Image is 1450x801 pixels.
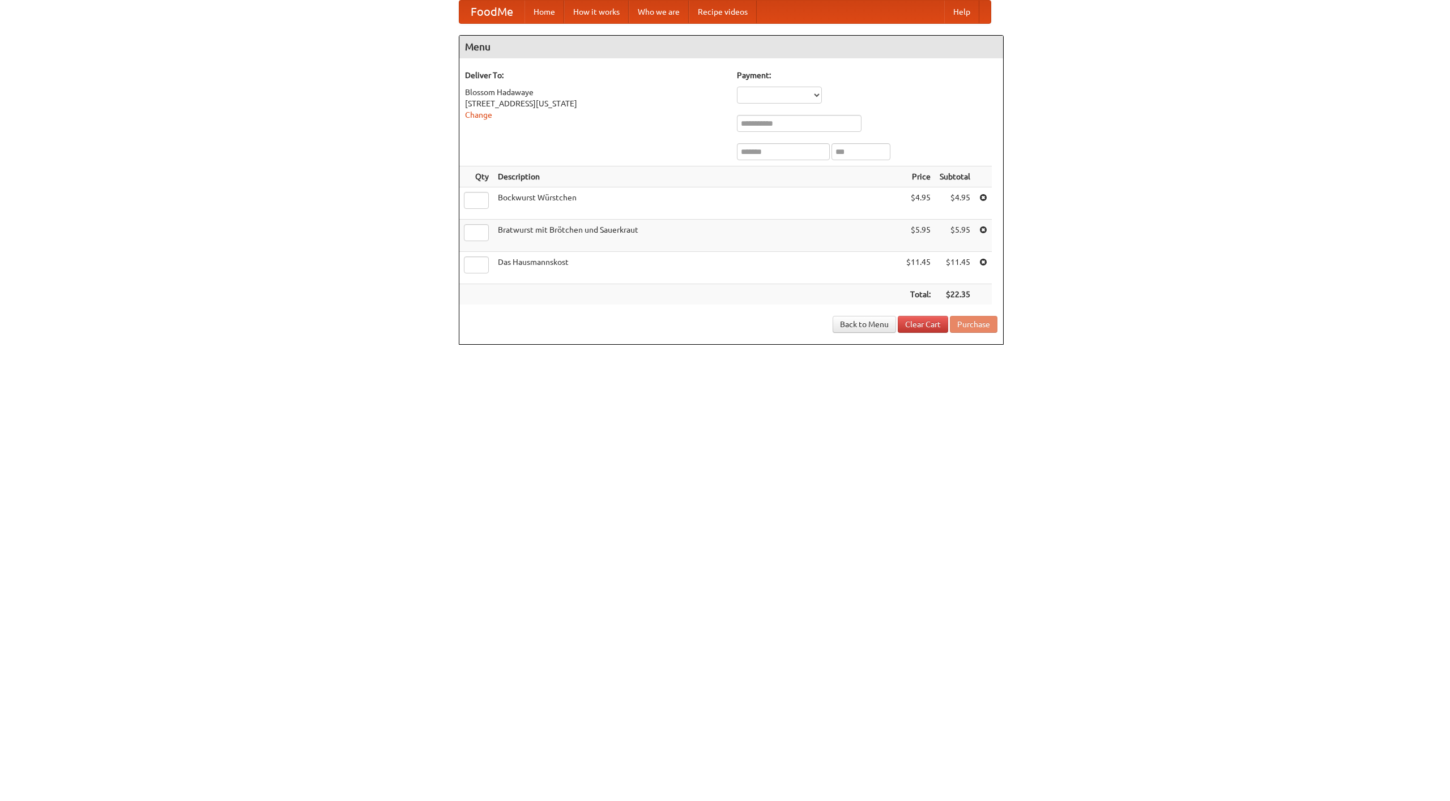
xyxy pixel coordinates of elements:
[935,187,975,220] td: $4.95
[564,1,629,23] a: How it works
[493,252,902,284] td: Das Hausmannskost
[465,70,726,81] h5: Deliver To:
[524,1,564,23] a: Home
[493,166,902,187] th: Description
[465,98,726,109] div: [STREET_ADDRESS][US_STATE]
[944,1,979,23] a: Help
[459,166,493,187] th: Qty
[493,220,902,252] td: Bratwurst mit Brötchen und Sauerkraut
[459,1,524,23] a: FoodMe
[833,316,896,333] a: Back to Menu
[902,187,935,220] td: $4.95
[902,252,935,284] td: $11.45
[902,220,935,252] td: $5.95
[902,166,935,187] th: Price
[898,316,948,333] a: Clear Cart
[629,1,689,23] a: Who we are
[459,36,1003,58] h4: Menu
[493,187,902,220] td: Bockwurst Würstchen
[935,166,975,187] th: Subtotal
[950,316,997,333] button: Purchase
[689,1,757,23] a: Recipe videos
[465,87,726,98] div: Blossom Hadawaye
[935,220,975,252] td: $5.95
[737,70,997,81] h5: Payment:
[902,284,935,305] th: Total:
[935,284,975,305] th: $22.35
[935,252,975,284] td: $11.45
[465,110,492,119] a: Change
